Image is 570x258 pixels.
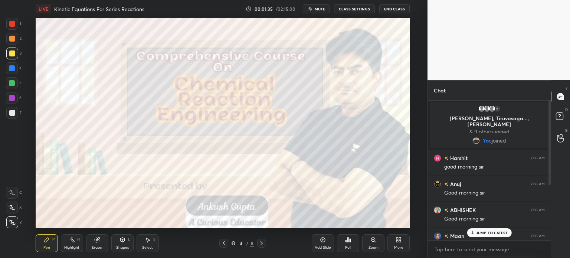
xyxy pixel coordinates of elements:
p: G [565,128,568,133]
div: 9 [494,105,501,112]
div: 5 [6,77,22,89]
button: End Class [379,4,410,13]
div: Poll [345,246,351,249]
h6: Maan [449,232,464,240]
div: H [77,238,80,241]
div: 3 [6,48,22,59]
p: T [566,86,568,92]
div: 7 [6,107,22,119]
h6: ABHISHEK [449,206,476,214]
p: D [565,107,568,112]
img: 3072685e79af4bee8efb648945ce733f.jpg [472,137,480,144]
div: 3 [237,241,245,245]
div: 7:08 AM [531,182,545,186]
img: 42a71b0d844f4940bd413d7c62c2750b.jpg [434,206,441,214]
div: Pen [43,246,50,249]
img: 3 [434,154,441,162]
button: mute [303,4,330,13]
img: ae01ff064c334b44b337fd0d1bc583c9.48203274_3 [434,232,441,240]
div: 1 [6,18,21,30]
div: L [128,238,130,241]
div: Shapes [116,246,129,249]
div: 7:08 AM [531,234,545,238]
p: Chat [428,81,452,100]
div: P [52,238,55,241]
p: [PERSON_NAME], Tiruvasaga..., [PERSON_NAME] [434,115,544,127]
div: good morning sir [444,163,545,171]
div: Z [6,216,22,228]
div: / [246,241,248,245]
div: Good morning sir [444,189,545,197]
span: mute [315,6,325,12]
img: no-rating-badge.077c3623.svg [444,182,449,186]
img: no-rating-badge.077c3623.svg [444,156,449,160]
img: default.png [488,105,496,112]
span: You [483,138,492,144]
span: joined [492,138,506,144]
img: default.png [478,105,485,112]
div: LIVE [36,4,51,13]
div: grid [428,101,551,240]
h6: Anuj [449,180,461,188]
div: 4 [6,62,22,74]
img: default.png [483,105,491,112]
div: Add Slide [315,246,331,249]
div: S [153,238,155,241]
img: no-rating-badge.077c3623.svg [444,234,449,238]
div: 8 [250,240,254,246]
div: 6 [6,92,22,104]
div: C [6,187,22,199]
div: Zoom [368,246,379,249]
p: JUMP TO LATEST [476,231,508,235]
h6: Harshit [449,154,468,162]
img: no-rating-badge.077c3623.svg [444,208,449,212]
div: 2 [6,33,22,45]
h4: Kinetic Equations For Series Reactions [54,6,144,13]
div: Select [142,246,153,249]
div: 7:08 AM [531,208,545,212]
div: X [6,202,22,213]
div: Good morning sir [444,215,545,223]
p: & 9 others joined [434,129,544,135]
div: 7:08 AM [531,156,545,160]
img: eba916843b38452c95f047c5b4b1dacb.jpg [434,180,441,188]
div: Highlight [64,246,79,249]
button: CLASS SETTINGS [334,4,375,13]
div: Eraser [92,246,103,249]
div: More [394,246,403,249]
